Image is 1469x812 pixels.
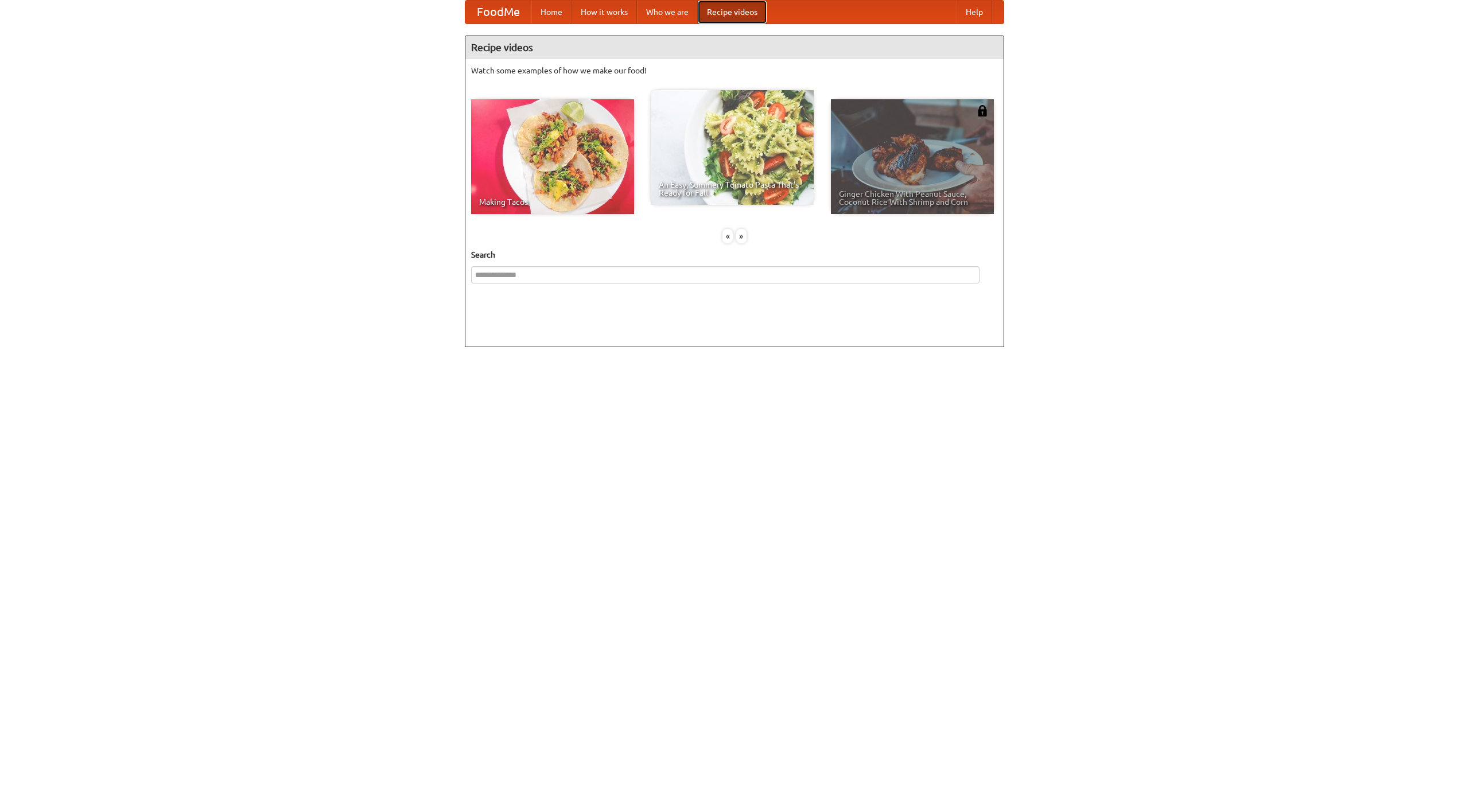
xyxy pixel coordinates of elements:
img: 483408.png [977,105,988,116]
h5: Search [471,249,998,261]
a: How it works [572,1,637,24]
a: Help [957,1,992,24]
span: An Easy, Summery Tomato Pasta That's Ready for Fall [659,181,806,197]
h4: Recipe videos [465,36,1004,59]
span: Making Tacos [479,198,626,206]
a: An Easy, Summery Tomato Pasta That's Ready for Fall [651,90,814,205]
a: Making Tacos [471,99,634,214]
a: FoodMe [465,1,531,24]
a: Home [531,1,572,24]
p: Watch some examples of how we make our food! [471,65,998,76]
div: » [736,229,747,243]
a: Who we are [637,1,698,24]
a: Recipe videos [698,1,767,24]
div: « [722,229,733,243]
